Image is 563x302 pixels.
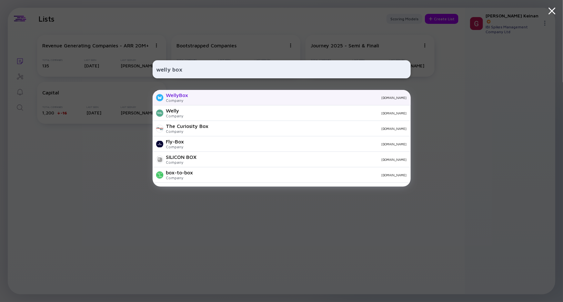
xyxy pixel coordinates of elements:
[166,129,209,134] div: Company
[166,160,197,165] div: Company
[202,158,407,161] div: [DOMAIN_NAME]
[166,108,184,113] div: Welly
[166,170,193,175] div: box-to-box
[166,154,197,160] div: SILICON BOX
[166,175,193,180] div: Company
[166,144,184,149] div: Company
[166,123,209,129] div: The Curiosity Box
[166,139,184,144] div: Fly-Box
[189,111,407,115] div: [DOMAIN_NAME]
[166,185,206,191] div: My Property Box
[166,113,184,118] div: Company
[156,63,407,75] input: Search Company or Investor...
[194,96,407,100] div: [DOMAIN_NAME]
[166,98,188,103] div: Company
[189,142,407,146] div: [DOMAIN_NAME]
[198,173,407,177] div: [DOMAIN_NAME]
[214,127,407,131] div: [DOMAIN_NAME]
[166,92,188,98] div: WellyBox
